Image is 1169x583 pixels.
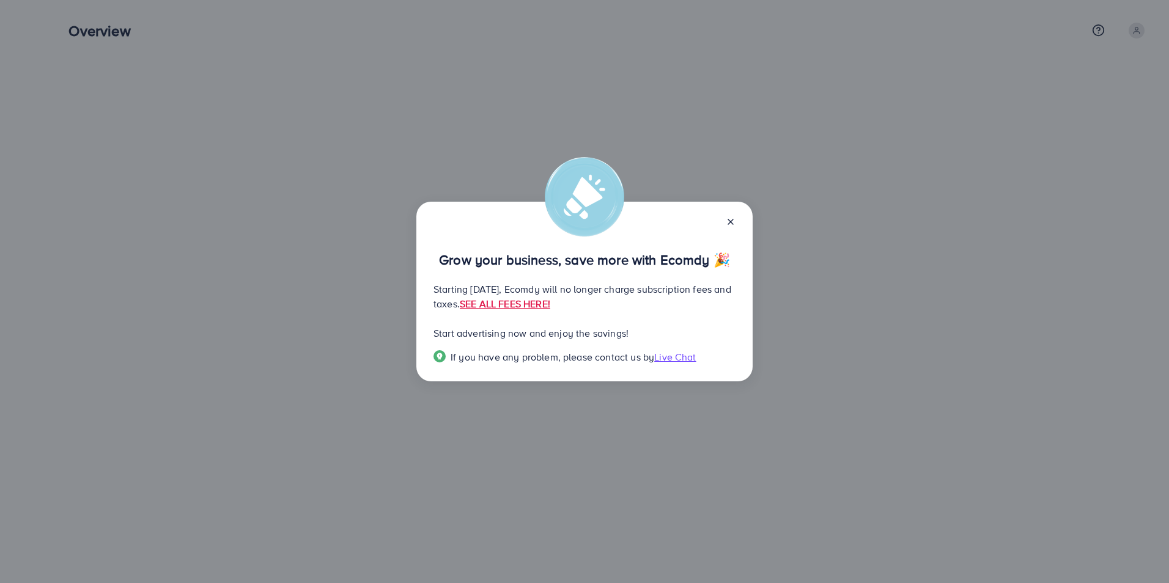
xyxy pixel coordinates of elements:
[433,282,736,311] p: Starting [DATE], Ecomdy will no longer charge subscription fees and taxes.
[433,350,446,362] img: Popup guide
[433,326,736,340] p: Start advertising now and enjoy the savings!
[654,350,696,364] span: Live Chat
[433,252,736,267] p: Grow your business, save more with Ecomdy 🎉
[545,157,624,237] img: alert
[460,297,550,310] a: SEE ALL FEES HERE!
[451,350,654,364] span: If you have any problem, please contact us by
